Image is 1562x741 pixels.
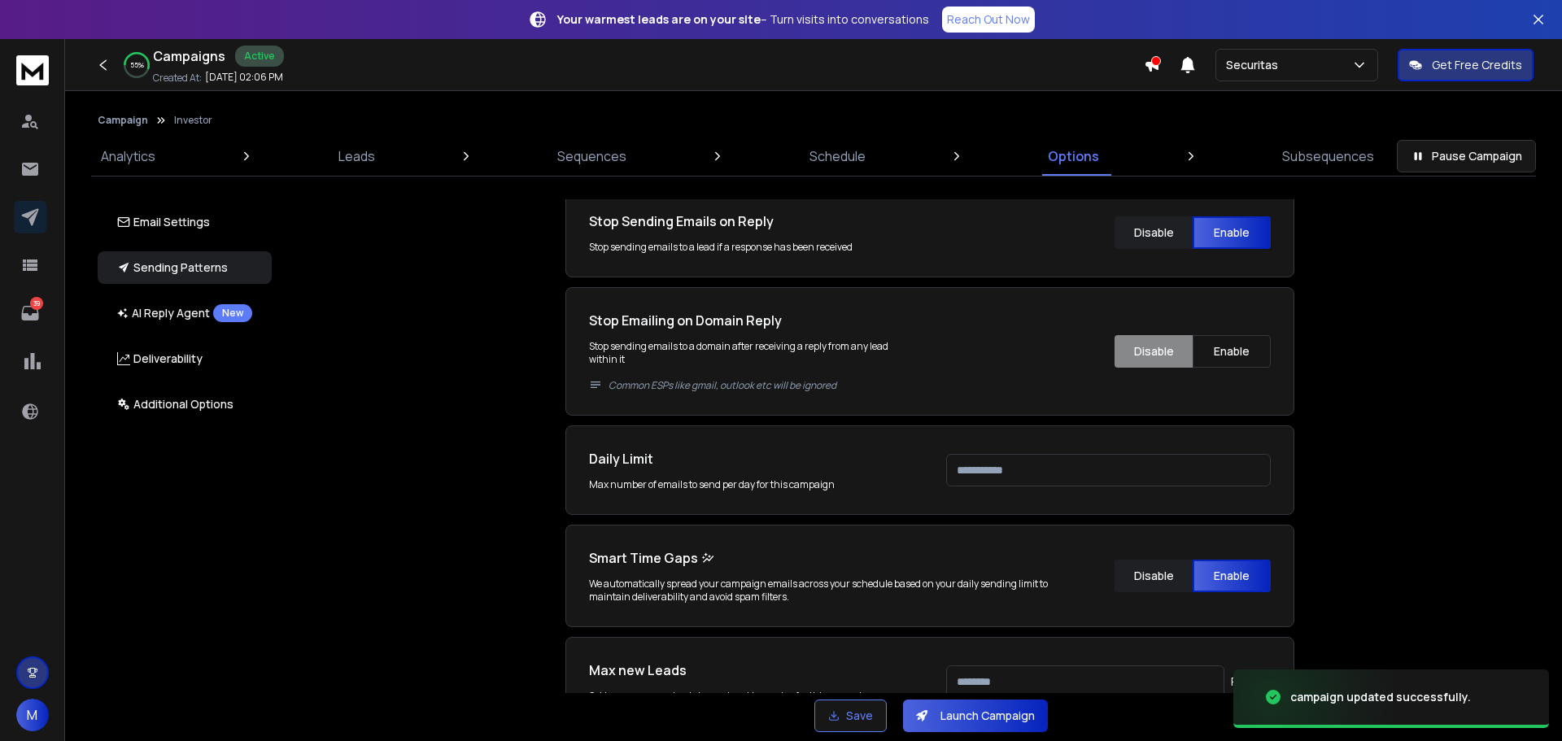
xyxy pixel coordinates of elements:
button: Disable [1115,216,1193,249]
p: Schedule [809,146,866,166]
p: Options [1048,146,1099,166]
button: Get Free Credits [1398,49,1534,81]
h1: Stop Sending Emails on Reply [589,211,914,231]
p: 55 % [130,60,144,70]
button: Email Settings [98,206,272,238]
p: Reach Out Now [947,11,1030,28]
a: 39 [14,297,46,329]
p: Email Settings [117,214,210,230]
a: Leads [329,137,385,176]
button: M [16,699,49,731]
strong: Your warmest leads are on your site [557,11,761,27]
button: Pause Campaign [1397,140,1536,172]
div: Active [235,46,284,67]
p: Investor [174,114,212,127]
p: – Turn visits into conversations [557,11,929,28]
p: Analytics [101,146,155,166]
p: Sequences [557,146,626,166]
p: Created At: [153,72,202,85]
button: Campaign [98,114,148,127]
p: Subsequences [1282,146,1374,166]
p: Get Free Credits [1432,57,1522,73]
p: Securitas [1226,57,1285,73]
a: Schedule [800,137,875,176]
button: Enable [1193,216,1271,249]
a: Options [1038,137,1109,176]
a: Reach Out Now [942,7,1035,33]
p: Leads [338,146,375,166]
p: 39 [30,297,43,310]
a: Sequences [548,137,636,176]
a: Subsequences [1272,137,1384,176]
h1: Campaigns [153,46,225,66]
a: Analytics [91,137,165,176]
div: campaign updated successfully. [1290,689,1471,705]
p: [DATE] 02:06 PM [205,71,283,84]
img: logo [16,55,49,85]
